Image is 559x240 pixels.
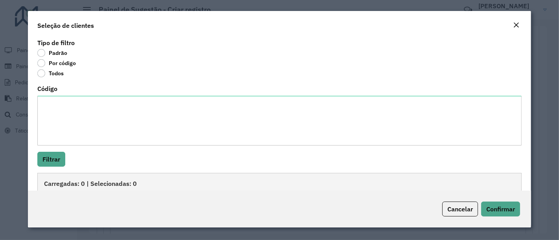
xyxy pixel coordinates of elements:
[37,21,94,30] h4: Seleção de clientes
[37,152,65,167] button: Filtrar
[486,205,515,213] span: Confirmar
[513,22,519,28] em: Fechar
[481,202,520,216] button: Confirmar
[37,69,64,77] label: Todos
[442,202,478,216] button: Cancelar
[37,49,67,57] label: Padrão
[447,205,473,213] span: Cancelar
[37,173,522,193] div: Carregadas: 0 | Selecionadas: 0
[37,84,57,93] label: Código
[37,59,76,67] label: Por código
[37,38,75,47] label: Tipo de filtro
[511,20,522,31] button: Close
